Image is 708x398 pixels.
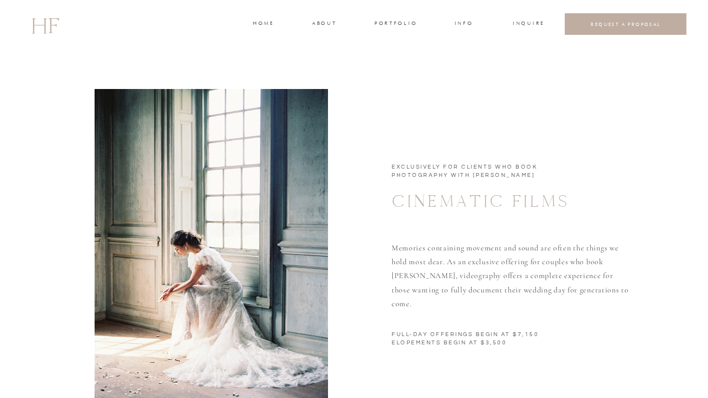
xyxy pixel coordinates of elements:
[374,19,416,29] a: portfolio
[574,21,678,27] a: REQUEST A PROPOSAL
[392,241,632,300] p: Memories containing movement and sound are often the things we hold most dear. As an exclusive of...
[513,19,543,29] a: INQUIRE
[31,8,59,40] a: HF
[454,19,474,29] a: INFO
[312,19,335,29] a: about
[392,190,626,211] h1: CINEMATIC FILMS
[253,19,273,29] a: home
